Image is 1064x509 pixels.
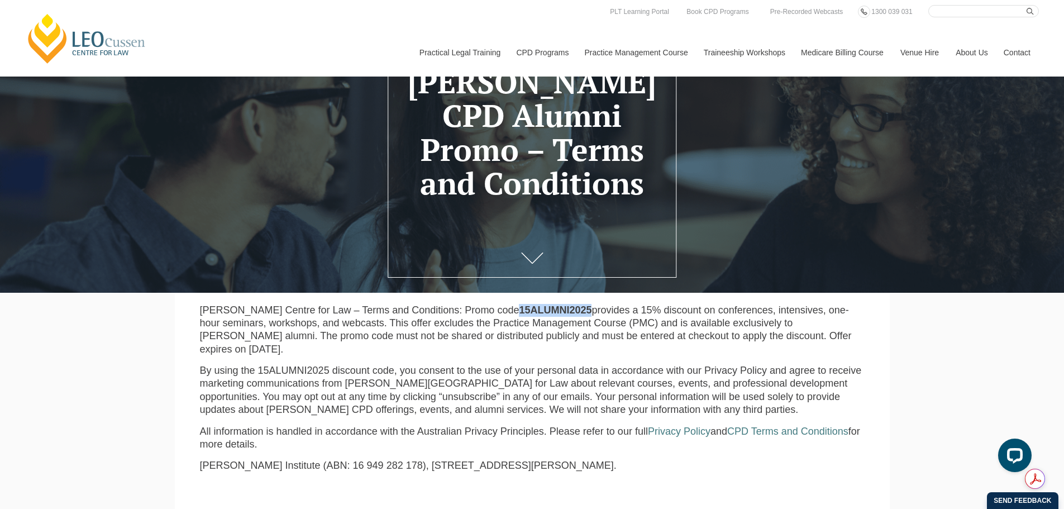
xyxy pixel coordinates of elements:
a: Venue Hire [892,28,947,77]
a: Practical Legal Training [411,28,508,77]
a: [PERSON_NAME] Centre for Law [25,12,149,65]
a: Contact [995,28,1039,77]
a: 1300 039 031 [869,6,915,18]
strong: 15ALUMNI2025 [519,305,591,316]
a: Medicare Billing Course [793,28,892,77]
a: Practice Management Course [576,28,695,77]
iframe: LiveChat chat widget [989,434,1036,481]
span: 1300 039 031 [871,8,912,16]
p: All information is handled in accordance with the Australian Privacy Principles. Please refer to ... [200,425,865,451]
a: CPD Programs [508,28,576,77]
p: [PERSON_NAME] Institute (ABN: 16 949 282 178), [STREET_ADDRESS][PERSON_NAME]. [200,459,865,472]
a: About Us [947,28,995,77]
a: CPD Terms and Conditions [727,426,848,437]
p: By using the 15ALUMNI2025 discount code, you consent to the use of your personal data in accordan... [200,364,865,417]
h1: [PERSON_NAME] CPD Alumni Promo – Terms and Conditions [404,65,660,201]
a: Book CPD Programs [684,6,751,18]
p: [PERSON_NAME] Centre for Law – Terms and Conditions: Promo code provides a 15% discount on confer... [200,304,865,356]
a: Privacy Policy [648,426,710,437]
a: PLT Learning Portal [607,6,672,18]
a: Pre-Recorded Webcasts [767,6,846,18]
a: Traineeship Workshops [695,28,793,77]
